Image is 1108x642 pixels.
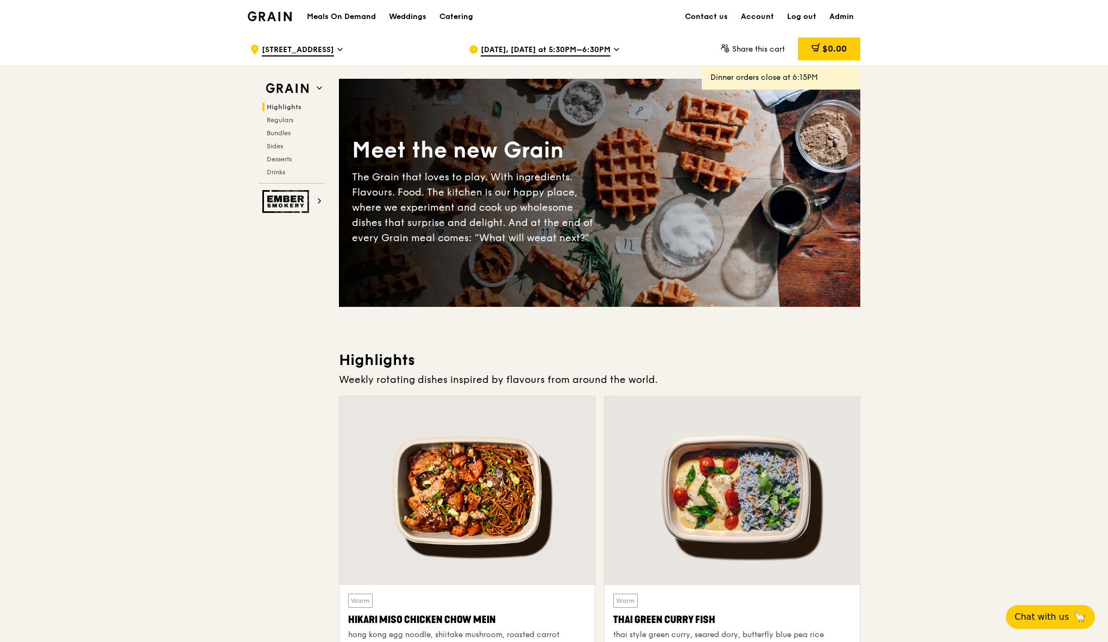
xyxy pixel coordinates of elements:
a: Account [734,1,780,33]
a: Contact us [678,1,734,33]
div: Warm [348,594,373,608]
div: Meet the new Grain [352,136,600,165]
span: Drinks [267,168,285,176]
div: The Grain that loves to play. With ingredients. Flavours. Food. The kitchen is our happy place, w... [352,169,600,246]
img: Ember Smokery web logo [262,190,312,213]
div: Warm [613,594,638,608]
a: Catering [433,1,480,33]
span: [DATE], [DATE] at 5:30PM–6:30PM [481,45,610,56]
div: Thai Green Curry Fish [613,612,851,627]
a: Weddings [382,1,433,33]
button: Chat with us🦙 [1006,605,1095,629]
a: Log out [780,1,823,33]
h3: Highlights [339,350,860,370]
span: [STREET_ADDRESS] [262,45,334,56]
span: $0.00 [822,43,847,54]
div: Catering [439,1,473,33]
img: Grain [248,11,292,21]
span: Bundles [267,129,291,137]
h1: Meals On Demand [307,11,376,22]
span: Sides [267,142,283,150]
span: Chat with us [1015,610,1069,624]
span: Highlights [267,103,301,111]
div: hong kong egg noodle, shiitake mushroom, roasted carrot [348,630,586,640]
img: Grain web logo [262,79,312,98]
div: Dinner orders close at 6:15PM [710,72,852,83]
span: Desserts [267,155,292,163]
div: thai style green curry, seared dory, butterfly blue pea rice [613,630,851,640]
div: Weddings [389,1,426,33]
div: Weekly rotating dishes inspired by flavours from around the world. [339,372,860,387]
span: Share this cart [732,45,785,54]
span: eat next?” [540,232,589,244]
a: Admin [823,1,860,33]
div: Hikari Miso Chicken Chow Mein [348,612,586,627]
span: Regulars [267,116,293,124]
span: 🦙 [1073,610,1086,624]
